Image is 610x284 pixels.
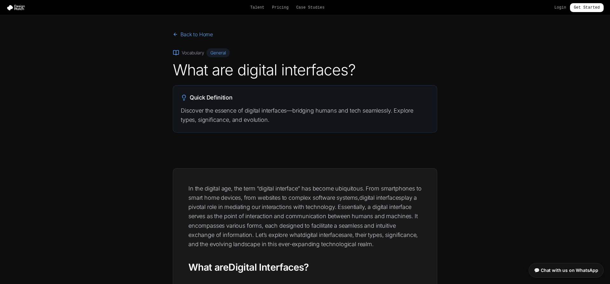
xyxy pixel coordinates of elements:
a: Login [554,5,566,10]
a: digital interfaces [359,194,401,201]
a: 💬 Chat with us on WhatsApp [529,263,604,278]
a: digital interfaces [302,232,344,238]
p: In the digital age, the term “digital interface” has become ubiquitous. From smartphones to smart... [188,184,422,249]
a: Talent [250,5,265,10]
span: General [207,48,230,57]
span: Vocabulary [182,50,204,56]
a: Get Started [570,3,604,12]
img: Design Match [6,4,28,11]
h2: Quick Definition [181,93,429,102]
h1: What are digital interfaces? [173,62,437,78]
a: Case Studies [296,5,324,10]
strong: What are ? [188,261,309,273]
a: Pricing [272,5,288,10]
a: Back to Home [173,31,213,38]
p: Discover the essence of digital interfaces—bridging humans and tech seamlessly. Explore types, si... [181,106,429,125]
a: Digital Interfaces [228,261,304,273]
